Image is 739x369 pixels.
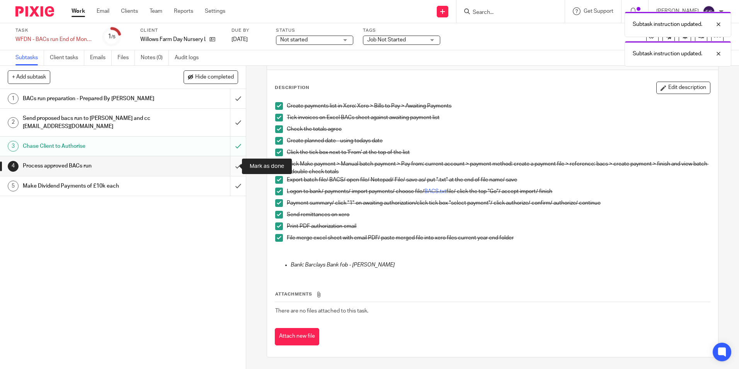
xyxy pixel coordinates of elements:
em: Bank: Barclays Bank fob - [PERSON_NAME] [291,262,395,268]
p: Subtask instruction updated. [633,50,702,58]
span: There are no files attached to this task. [275,308,368,314]
a: Team [150,7,162,15]
p: Description [275,85,309,91]
a: Client tasks [50,50,84,65]
p: Logon to bank/ payments/ import payments/ choose file/ file/ click the top "Go"/ accept import/ f... [287,188,710,195]
p: Tick invoices on Excel BACs sheet against awaiting payment list [287,114,710,121]
p: Create payments list in Xero: Xero > Bills to Pay > Awaiting Payments [287,102,710,110]
a: Emails [90,50,112,65]
p: Export batch file/ BACS/ open file/ Notepad/ File/ save as/ put ".txt" at the end of file name/ save [287,176,710,184]
label: Due by [232,27,266,34]
span: Job Not Started [367,37,406,43]
label: Client [140,27,222,34]
button: Hide completed [184,70,238,84]
h1: Chase Client to Authorise [23,140,156,152]
label: Tags [363,27,440,34]
label: Task [15,27,93,34]
a: Settings [205,7,225,15]
a: Audit logs [175,50,204,65]
a: Work [72,7,85,15]
small: /5 [111,35,116,39]
div: 1 [8,93,19,104]
span: Attachments [275,292,312,296]
span: Hide completed [195,74,234,80]
h1: Process approved BACs run [23,160,156,172]
div: 5 [8,181,19,191]
a: Subtasks [15,50,44,65]
p: File merge excel sheet with email PDF/ paste merged file into xero files current year end folder [287,234,710,242]
p: Check the totals agree [287,125,710,133]
p: Click Make payment > Manual batch payment > Pay from: current account > payment method: create a ... [287,160,710,176]
p: Send remittances on xero [287,211,710,219]
span: [DATE] [232,37,248,42]
a: Email [97,7,109,15]
p: Create planned date - using todays date [287,137,710,145]
a: Reports [174,7,193,15]
a: Clients [121,7,138,15]
p: Print PDF authorization email [287,222,710,230]
div: 4 [8,161,19,172]
div: 3 [8,141,19,152]
p: Click the tick box next to 'From' at the top of the list [287,149,710,156]
div: 2 [8,117,19,128]
button: Attach new file [275,328,319,345]
a: BACS.txt [424,189,446,194]
img: Pixie [15,6,54,17]
h1: Make Dividend Payments of £10k each [23,180,156,192]
h1: BACs run preparation - Prepared By [PERSON_NAME] [23,93,156,104]
button: Edit description [656,82,710,94]
div: WFDN - BACs run End of Month Prepare 20th; Pay 25th [15,36,93,43]
a: Files [117,50,135,65]
a: Notes (0) [141,50,169,65]
button: + Add subtask [8,70,50,84]
img: svg%3E [703,5,715,18]
p: Willows Farm Day Nursery Ltd [140,36,206,43]
h1: Send proposed bacs run to [PERSON_NAME] and cc [EMAIL_ADDRESS][DOMAIN_NAME] [23,113,156,132]
div: 1 [108,32,116,41]
p: Payment summary/ click "1" on awaiting authorization/click tick box "select payment"/ click autho... [287,199,710,207]
p: Subtask instruction updated. [633,20,702,28]
span: Not started [280,37,308,43]
label: Status [276,27,353,34]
